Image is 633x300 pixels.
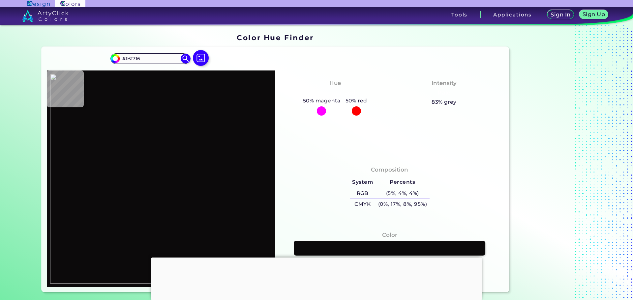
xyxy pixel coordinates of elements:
h3: Pale [435,89,453,97]
h5: RGB [350,188,376,199]
h5: 50% magenta [300,96,343,105]
img: ArtyClick Design logo [27,1,49,7]
a: Sign Up [579,10,608,19]
h1: Color Hue Finder [237,33,314,42]
input: type color.. [120,54,181,63]
h3: Tools [451,12,467,17]
img: icon picture [193,50,209,66]
img: b5e75574-caf7-4818-9f61-9d65f7386eff [50,74,272,284]
h4: Hue [329,78,341,88]
h5: (5%, 4%, 4%) [376,188,430,199]
h4: Composition [371,165,408,175]
h5: Percents [376,177,430,188]
h3: Magenta-Red [312,89,359,97]
iframe: Advertisement [512,31,594,295]
img: logo_artyclick_colors_white.svg [22,10,69,22]
h5: Sign In [551,12,570,17]
iframe: Advertisement [151,258,482,298]
h5: (0%, 17%, 8%, 95%) [376,199,430,210]
h4: Intensity [432,78,457,88]
h5: Sign Up [583,12,605,17]
h5: CMYK [350,199,376,210]
h5: 50% red [343,96,370,105]
h3: Applications [493,12,532,17]
img: icon search [181,54,191,64]
h5: System [350,177,376,188]
h4: Color [382,230,397,240]
a: Sign In [547,10,574,19]
h5: 83% grey [432,98,457,106]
